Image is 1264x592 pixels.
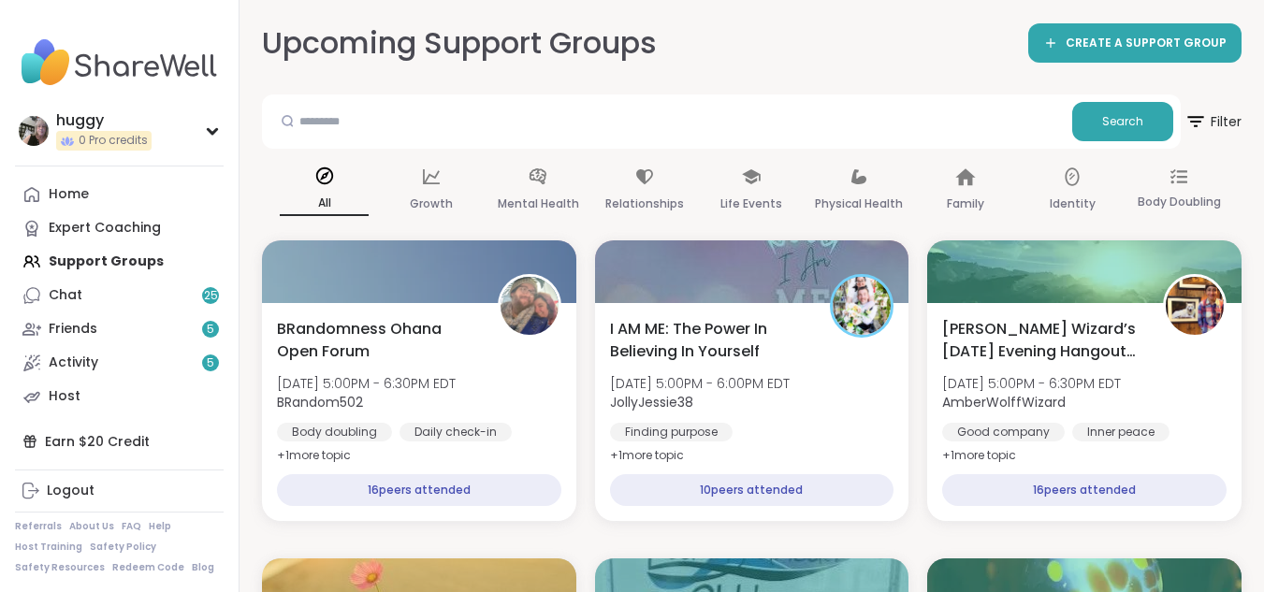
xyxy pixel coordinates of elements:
[1166,277,1224,335] img: AmberWolffWizard
[277,318,477,363] span: BRandomness Ohana Open Forum
[207,355,214,371] span: 5
[122,520,141,533] a: FAQ
[49,219,161,238] div: Expert Coaching
[204,288,218,304] span: 25
[49,320,97,339] div: Friends
[15,211,224,245] a: Expert Coaching
[720,193,782,215] p: Life Events
[1072,423,1170,441] div: Inner peace
[942,374,1121,393] span: [DATE] 5:00PM - 6:30PM EDT
[90,541,156,554] a: Safety Policy
[277,374,456,393] span: [DATE] 5:00PM - 6:30PM EDT
[942,318,1142,363] span: [PERSON_NAME] Wizard’s [DATE] Evening Hangout Den 🐺🪄
[15,178,224,211] a: Home
[605,193,684,215] p: Relationships
[15,425,224,458] div: Earn $20 Credit
[69,520,114,533] a: About Us
[149,520,171,533] a: Help
[277,393,363,412] b: BRandom502
[610,374,790,393] span: [DATE] 5:00PM - 6:00PM EDT
[942,393,1066,412] b: AmberWolffWizard
[942,474,1227,506] div: 16 peers attended
[19,116,49,146] img: huggy
[1072,102,1173,141] button: Search
[207,322,214,338] span: 5
[56,110,152,131] div: huggy
[112,561,184,574] a: Redeem Code
[610,393,693,412] b: JollyJessie38
[410,193,453,215] p: Growth
[610,423,733,441] div: Finding purpose
[15,380,224,413] a: Host
[277,474,561,506] div: 16 peers attended
[192,561,214,574] a: Blog
[815,193,903,215] p: Physical Health
[15,30,224,95] img: ShareWell Nav Logo
[15,474,224,508] a: Logout
[15,541,82,554] a: Host Training
[400,423,512,441] div: Daily check-in
[1184,94,1242,149] button: Filter
[1028,23,1242,63] a: CREATE A SUPPORT GROUP
[15,312,224,346] a: Friends5
[15,561,105,574] a: Safety Resources
[1102,113,1143,130] span: Search
[280,192,369,216] p: All
[1184,99,1242,144] span: Filter
[833,277,891,335] img: JollyJessie38
[942,423,1065,441] div: Good company
[947,193,984,215] p: Family
[498,193,579,215] p: Mental Health
[49,185,89,204] div: Home
[1066,36,1227,51] span: CREATE A SUPPORT GROUP
[1050,193,1096,215] p: Identity
[49,387,80,406] div: Host
[501,277,559,335] img: BRandom502
[262,22,657,65] h2: Upcoming Support Groups
[277,423,392,441] div: Body doubling
[79,133,148,149] span: 0 Pro credits
[610,318,810,363] span: I AM ME: The Power In Believing In Yourself
[15,520,62,533] a: Referrals
[47,482,94,500] div: Logout
[15,346,224,380] a: Activity5
[49,286,82,305] div: Chat
[610,474,894,506] div: 10 peers attended
[15,279,224,312] a: Chat25
[49,354,98,372] div: Activity
[1138,191,1221,213] p: Body Doubling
